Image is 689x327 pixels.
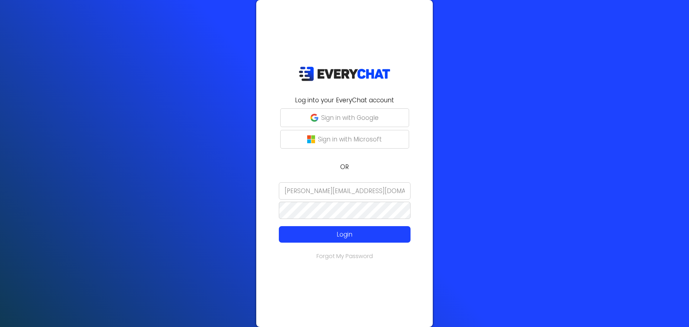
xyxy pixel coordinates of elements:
[307,135,315,143] img: microsoft-logo.png
[279,182,411,200] input: Email
[280,108,409,127] button: Sign in with Google
[310,114,318,122] img: google-g.png
[292,230,397,239] p: Login
[261,95,428,105] h2: Log into your EveryChat account
[299,66,390,81] img: EveryChat_logo_dark.png
[317,252,373,260] a: Forgot My Password
[279,226,411,243] button: Login
[261,162,428,172] p: OR
[280,130,409,149] button: Sign in with Microsoft
[318,135,382,144] p: Sign in with Microsoft
[321,113,379,122] p: Sign in with Google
